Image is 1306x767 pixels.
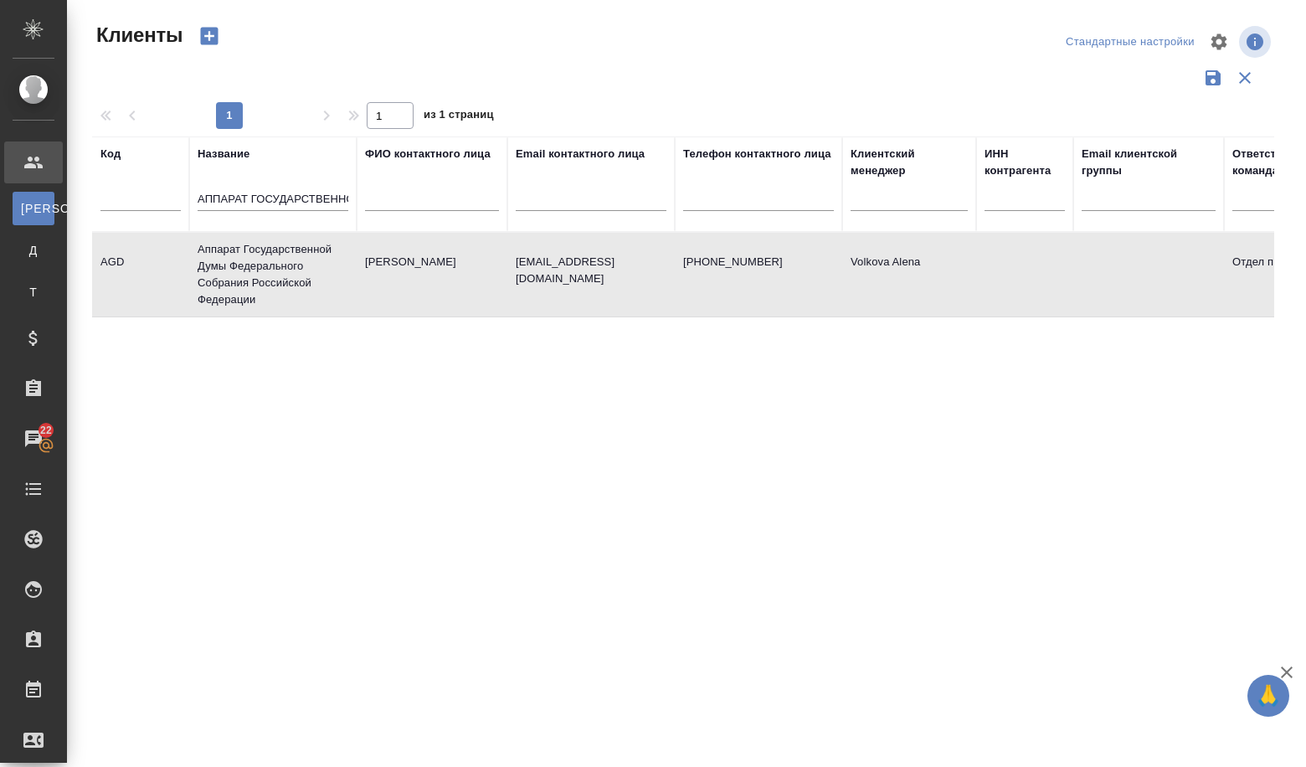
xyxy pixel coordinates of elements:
[1199,22,1239,62] span: Настроить таблицу
[100,146,121,162] div: Код
[189,233,357,317] td: Аппарат Государственной Думы Федерального Собрания Российской Федерации
[985,146,1065,179] div: ИНН контрагента
[683,254,834,270] p: [PHONE_NUMBER]
[1229,62,1261,94] button: Сбросить фильтры
[1239,26,1274,58] span: Посмотреть информацию
[92,245,189,304] td: AGD
[516,146,645,162] div: Email контактного лица
[357,245,507,304] td: [PERSON_NAME]
[189,22,229,50] button: Создать
[516,254,666,287] p: [EMAIL_ADDRESS][DOMAIN_NAME]
[683,146,831,162] div: Телефон контактного лица
[13,275,54,309] a: Т
[21,284,46,301] span: Т
[365,146,491,162] div: ФИО контактного лица
[13,192,54,225] a: [PERSON_NAME]
[1254,678,1283,713] span: 🙏
[424,105,494,129] span: из 1 страниц
[842,245,976,304] td: Volkova Alena
[1197,62,1229,94] button: Сохранить фильтры
[92,22,183,49] span: Клиенты
[13,234,54,267] a: Д
[4,418,63,460] a: 22
[851,146,968,179] div: Клиентский менеджер
[1062,29,1199,55] div: split button
[1082,146,1216,179] div: Email клиентской группы
[1247,675,1289,717] button: 🙏
[21,242,46,259] span: Д
[198,146,249,162] div: Название
[30,422,62,439] span: 22
[21,200,46,217] span: [PERSON_NAME]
